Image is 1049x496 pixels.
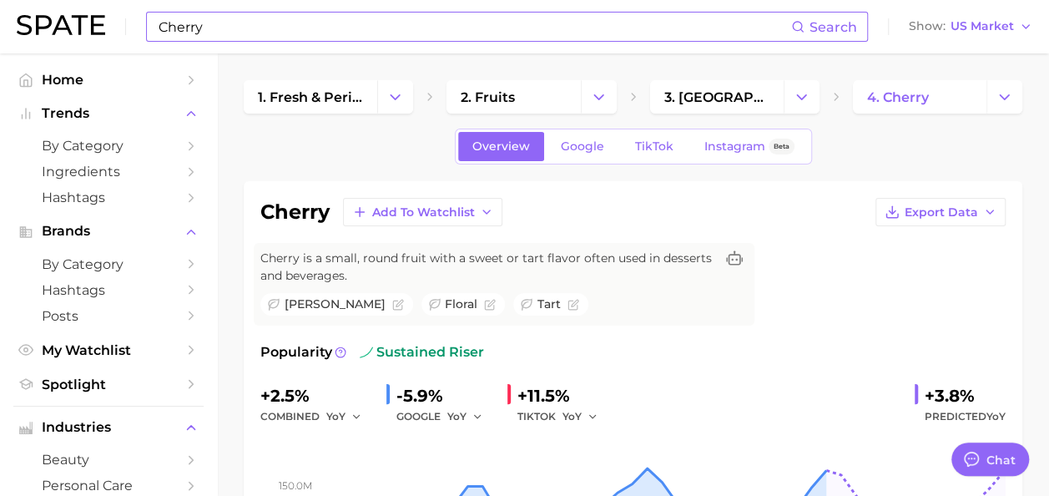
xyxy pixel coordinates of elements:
[13,133,204,159] a: by Category
[42,420,175,435] span: Industries
[42,342,175,358] span: My Watchlist
[867,89,929,105] span: 4. cherry
[42,377,175,392] span: Spotlight
[13,159,204,185] a: Ingredients
[458,132,544,161] a: Overview
[809,19,857,35] span: Search
[537,296,561,313] span: tart
[42,106,175,121] span: Trends
[13,415,204,440] button: Industries
[875,198,1006,226] button: Export Data
[42,478,175,493] span: personal care
[42,282,175,298] span: Hashtags
[650,80,784,114] a: 3. [GEOGRAPHIC_DATA]
[42,308,175,324] span: Posts
[285,296,386,313] span: [PERSON_NAME]
[326,409,345,423] span: YoY
[690,132,809,161] a: InstagramBeta
[392,299,404,311] button: Flag as miscategorized or irrelevant
[260,250,714,285] span: Cherry is a small, round fruit with a sweet or tart flavor often used in desserts and beverages.
[951,22,1014,31] span: US Market
[13,67,204,93] a: Home
[17,15,105,35] img: SPATE
[260,342,332,362] span: Popularity
[258,89,363,105] span: 1. fresh & perishable foods
[42,164,175,180] span: Ingredients
[547,132,618,161] a: Google
[260,202,330,222] h1: cherry
[13,277,204,303] a: Hashtags
[396,382,494,409] div: -5.9%
[42,190,175,205] span: Hashtags
[774,139,789,154] span: Beta
[13,303,204,329] a: Posts
[567,299,579,311] button: Flag as miscategorized or irrelevant
[472,139,530,154] span: Overview
[13,447,204,473] a: beauty
[447,409,467,423] span: YoY
[13,219,204,244] button: Brands
[13,251,204,277] a: by Category
[664,89,769,105] span: 3. [GEOGRAPHIC_DATA]
[517,407,609,427] div: TIKTOK
[42,256,175,272] span: by Category
[461,89,515,105] span: 2. fruits
[986,80,1022,114] button: Change Category
[372,205,475,220] span: Add to Watchlist
[853,80,986,114] a: 4. cherry
[42,224,175,239] span: Brands
[517,382,609,409] div: +11.5%
[784,80,820,114] button: Change Category
[635,139,673,154] span: TikTok
[581,80,617,114] button: Change Category
[909,22,946,31] span: Show
[42,138,175,154] span: by Category
[42,72,175,88] span: Home
[377,80,413,114] button: Change Category
[157,13,791,41] input: Search here for a brand, industry, or ingredient
[396,407,494,427] div: GOOGLE
[561,139,604,154] span: Google
[905,205,978,220] span: Export Data
[13,185,204,210] a: Hashtags
[13,372,204,397] a: Spotlight
[360,346,373,359] img: sustained riser
[484,299,496,311] button: Flag as miscategorized or irrelevant
[445,296,477,313] span: floral
[260,407,373,427] div: combined
[260,382,373,409] div: +2.5%
[562,407,598,427] button: YoY
[244,80,377,114] a: 1. fresh & perishable foods
[905,16,1036,38] button: ShowUS Market
[326,407,362,427] button: YoY
[621,132,688,161] a: TikTok
[925,407,1006,427] span: Predicted
[562,409,582,423] span: YoY
[925,382,1006,409] div: +3.8%
[13,337,204,363] a: My Watchlist
[343,198,502,226] button: Add to Watchlist
[986,410,1006,423] span: YoY
[360,342,484,362] span: sustained riser
[447,407,483,427] button: YoY
[42,452,175,468] span: beauty
[13,101,204,126] button: Trends
[704,139,765,154] span: Instagram
[446,80,580,114] a: 2. fruits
